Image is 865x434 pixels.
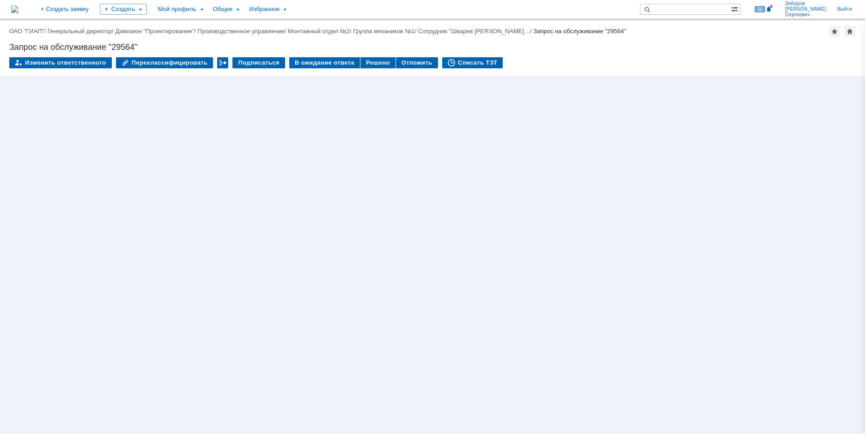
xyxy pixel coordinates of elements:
[829,26,840,37] div: Добавить в избранное
[198,28,288,35] div: /
[9,28,48,35] div: /
[9,28,44,35] a: ОАО "ГИАП"
[198,28,285,35] a: Производственное управление
[288,28,353,35] div: /
[533,28,626,35] div: Запрос на обслуживание "29564"
[115,28,197,35] div: /
[288,28,350,35] a: Монтажный отдел №2
[785,12,826,18] span: Сергеевич
[418,28,530,35] a: Сотрудник "Шварев [PERSON_NAME]…
[100,4,147,15] div: Создать
[9,42,856,52] div: Запрос на обслуживание "29564"
[353,28,418,35] div: /
[731,4,740,13] span: Расширенный поиск
[48,28,116,35] div: /
[217,57,228,68] div: Работа с массовостью
[115,28,194,35] a: Дивизион "Проектирование"
[844,26,855,37] div: Сделать домашней страницей
[785,1,826,6] span: Зиборов
[353,28,414,35] a: Группа механиков №1
[785,6,826,12] span: [PERSON_NAME]
[755,6,765,12] span: 56
[48,28,112,35] a: Генеральный директор
[418,28,533,35] div: /
[11,6,18,13] img: logo
[11,6,18,13] a: Перейти на домашнюю страницу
